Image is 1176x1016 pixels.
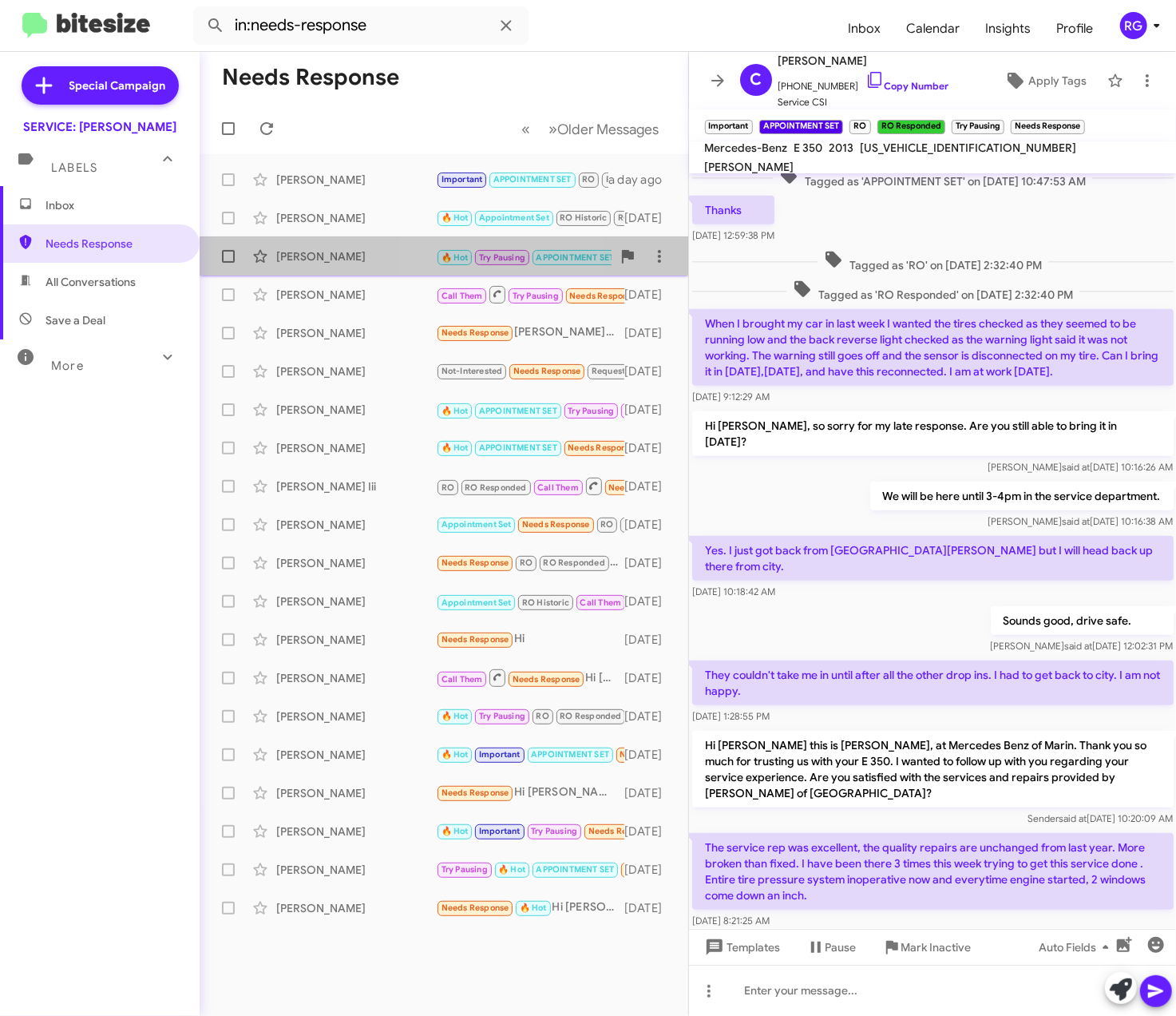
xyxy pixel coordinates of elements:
span: Try Pausing [479,711,525,721]
div: [DATE] [624,517,675,533]
div: [DATE] [624,555,675,571]
div: [DATE] [624,708,675,724]
p: We will be here until 3-4pm in the service department. [869,482,1173,510]
div: Hi yes it was good. They do need to issue a credit for a service that I was billed for that they ... [436,284,624,304]
span: 🔥 Hot [441,749,469,760]
a: Calendar [894,6,973,52]
span: RO [600,519,613,530]
div: [DATE] [624,747,675,763]
p: Sounds good, drive safe. [990,606,1173,635]
div: Honestly no it's always something that needs to be done I was going to see if it can be traded in [436,246,612,266]
span: Needs Response [588,826,656,836]
span: Profile [1044,6,1107,52]
span: Sender [DATE] 10:20:09 AM [1028,812,1173,824]
div: [DATE] [624,287,675,303]
span: Labels [51,161,97,175]
div: Hi [PERSON_NAME], my daughter [PERSON_NAME] wrote an email to you on my behalf this morning regar... [436,515,624,534]
span: RO Historic [522,597,569,608]
span: Tagged as 'RO' on [DATE] 2:32:40 PM [817,250,1047,273]
span: 🔥 Hot [520,903,547,913]
a: Insights [973,6,1044,52]
span: Tagged as 'RO Responded' on [DATE] 2:32:40 PM [786,280,1079,303]
span: Pause [826,933,857,962]
span: Try Pausing [441,864,488,875]
button: Apply Tags [989,66,1099,95]
div: [DATE] [624,210,675,226]
span: Try Pausing [568,406,614,416]
span: said at [1062,515,1090,527]
span: « [522,119,531,139]
span: Try Pausing [479,252,525,263]
span: Needs Response [441,903,509,913]
span: Apply Tags [1028,66,1087,95]
div: Amazing! Thank you so much! [436,860,624,879]
span: Try Pausing [513,291,559,301]
span: 2013 [830,141,854,155]
span: APPOINTMENT SET [493,174,572,185]
span: [PERSON_NAME] [DATE] 10:16:26 AM [988,461,1173,473]
span: Special Campaign [69,77,166,93]
button: RG [1107,12,1158,39]
div: [DATE] [624,593,675,609]
span: 🔥 Hot [441,443,469,453]
div: [PERSON_NAME] [276,287,436,303]
div: [DATE] [624,325,675,341]
span: Tagged as 'APPOINTMENT SET' on [DATE] 10:47:53 AM [773,166,1092,189]
div: Inbound Call [436,399,624,419]
span: Save a Deal [46,312,105,328]
div: [PERSON_NAME] [276,210,436,226]
span: Templates [702,933,781,962]
div: [PERSON_NAME] [276,402,436,418]
p: Hi [PERSON_NAME], so sorry for my late response. Are you still able to bring it in [DATE]? [692,411,1174,456]
span: [DATE] 1:28:55 PM [692,710,770,722]
span: 🔥 Hot [441,406,469,416]
div: Hi [PERSON_NAME]- would love to have a short call with you. Please let me know if now is a good t... [436,668,624,688]
span: Needs Response [569,291,637,301]
span: Call Them [580,597,622,608]
span: RO [582,174,595,185]
span: Service CSI [778,94,949,110]
small: Needs Response [1011,120,1084,134]
span: Important [479,826,521,836]
div: Yes [436,707,624,725]
p: They couldn't take me in until after all the other drop ins. I had to get back to city. I am not ... [692,661,1174,705]
div: [PERSON_NAME] -- on a scale of 1 to 10 my experience has been a ZERO. Please talk to Nic. My sati... [436,323,624,342]
span: [PERSON_NAME] [DATE] 10:16:38 AM [988,515,1173,527]
span: [DATE] 9:12:29 AM [692,391,770,403]
div: [PERSON_NAME] [276,555,436,571]
div: Ok ✅ [436,745,624,764]
div: [PERSON_NAME], my tire light is on however the tire pressure is correct. Can I turn it off? [436,439,624,457]
span: Call Them [441,291,483,301]
div: [DATE] [624,632,675,648]
span: E 350 [794,141,823,155]
div: [PERSON_NAME] [276,172,436,188]
small: RO Responded [877,120,945,134]
button: Next [540,113,669,145]
span: Needs Response [441,788,509,798]
p: When I brought my car in last week I wanted the tires checked as they seemed to be running low an... [692,309,1174,386]
div: Hi [PERSON_NAME], Thank you for following up. Yes, I’m satisfied with the services and repairs pr... [436,784,624,802]
div: [PERSON_NAME] Iii [276,478,436,494]
span: RO [441,482,454,493]
span: RO Responded [544,558,605,568]
span: Needs Response [441,327,509,338]
div: [DATE] [624,440,675,456]
span: Call Them [441,674,483,685]
span: [PHONE_NUMBER] [778,70,949,94]
div: [PERSON_NAME] [276,363,436,379]
span: RO Responded Historic [618,212,714,223]
button: Templates [689,933,794,962]
span: Needs Response [522,519,590,530]
a: Special Campaign [22,66,179,105]
div: [PERSON_NAME] [276,824,436,839]
p: Hi [PERSON_NAME] this is [PERSON_NAME], at Mercedes Benz of Marin. Thank you so much for trusting... [692,731,1174,808]
span: Needs Response [608,482,676,493]
span: Inbox [46,197,181,213]
div: The service rep was excellent, the quality repairs are unchanged from last year. More broken than... [436,170,608,189]
div: [DATE] [624,900,675,916]
div: Liked “I'm glad to hear that! If there's anything else you need regarding your vehicle or to sche... [436,554,624,572]
span: Important [479,749,521,760]
button: Mark Inactive [869,933,984,962]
